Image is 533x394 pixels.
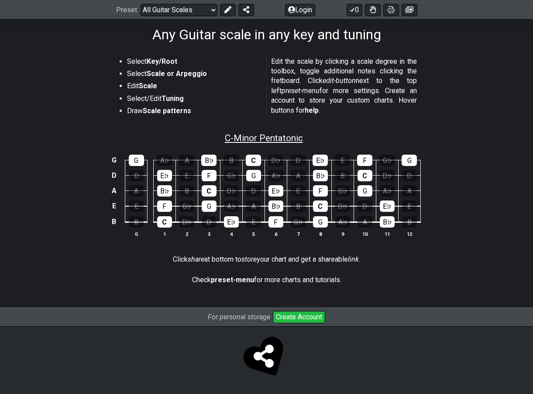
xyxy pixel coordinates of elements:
[335,155,350,166] div: E
[380,170,395,181] div: D♭
[201,155,217,166] div: B♭
[402,155,417,166] div: G
[402,185,417,197] div: A
[109,198,119,214] td: E
[179,200,194,212] div: G♭
[323,76,356,85] em: edit-button
[347,3,362,16] button: 0
[179,216,194,228] div: D♭
[358,216,372,228] div: A
[268,216,283,228] div: F
[116,6,137,14] span: Preset
[129,216,144,228] div: B
[246,185,261,197] div: D
[335,200,350,212] div: D♭
[380,185,395,197] div: A♭
[313,200,328,212] div: C
[402,3,417,16] button: Create image
[268,200,283,212] div: B♭
[358,200,372,212] div: D
[157,200,172,212] div: F
[192,275,341,285] p: Check for more charts and tutorials.
[188,255,204,263] em: share
[129,200,144,212] div: E
[398,229,420,238] th: 12
[402,170,417,181] div: D
[309,229,331,238] th: 8
[238,3,254,16] button: Share Preset
[313,185,328,197] div: F
[202,216,217,228] div: D
[291,200,306,212] div: B
[109,183,119,198] td: A
[313,155,328,166] div: E♭
[208,313,270,321] i: For personal storage
[335,185,350,197] div: G♭
[125,229,148,238] th: 0
[282,86,320,95] em: preset-menu
[153,229,175,238] th: 1
[143,107,191,115] strong: Scale patterns
[285,3,315,16] button: Login
[202,170,217,181] div: F
[402,200,417,212] div: E
[291,170,306,181] div: A
[162,94,184,103] strong: Tuning
[127,69,261,81] li: Select
[127,81,261,93] li: Edit
[211,276,254,284] strong: preset-menu
[179,185,194,197] div: B
[376,229,398,238] th: 11
[202,185,217,197] div: C
[305,106,319,114] strong: help
[175,229,198,238] th: 2
[246,216,261,228] div: E
[379,155,395,166] div: G♭
[241,255,257,263] em: store
[147,69,207,78] strong: Scale or Arpeggio
[380,200,395,212] div: E♭
[157,185,172,197] div: B♭
[246,155,261,166] div: C
[273,311,325,323] button: Create Account
[224,216,239,228] div: E♭
[139,82,157,90] strong: Scale
[246,338,288,380] span: Click to store and share!
[290,155,306,166] div: D
[173,255,360,264] p: Click at bottom to your chart and get a shareable .
[287,229,309,238] th: 7
[179,170,194,181] div: E
[335,170,350,181] div: B
[354,229,376,238] th: 10
[291,185,306,197] div: E
[357,155,372,166] div: F
[291,216,306,228] div: G♭
[402,216,417,228] div: B
[313,216,328,228] div: G
[268,170,283,181] div: A♭
[313,170,328,181] div: B♭
[268,185,283,197] div: E♭
[127,94,261,106] li: Select/Edit
[224,185,239,197] div: D♭
[109,214,119,230] td: B
[127,57,261,69] li: Select
[365,3,381,16] button: Toggle Dexterity for all fretkits
[220,229,242,238] th: 4
[152,26,381,43] h1: Any Guitar scale in any key and tuning
[129,185,144,197] div: A
[265,229,287,238] th: 6
[380,216,395,228] div: B♭
[246,200,261,212] div: A
[331,229,354,238] th: 9
[246,170,261,181] div: G
[129,170,144,181] div: D
[358,185,372,197] div: G
[109,168,119,183] td: D
[157,216,172,228] div: C
[224,200,239,212] div: A♭
[225,133,303,143] span: C - Minor Pentatonic
[198,229,220,238] th: 3
[348,255,359,263] em: link
[129,155,144,166] div: G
